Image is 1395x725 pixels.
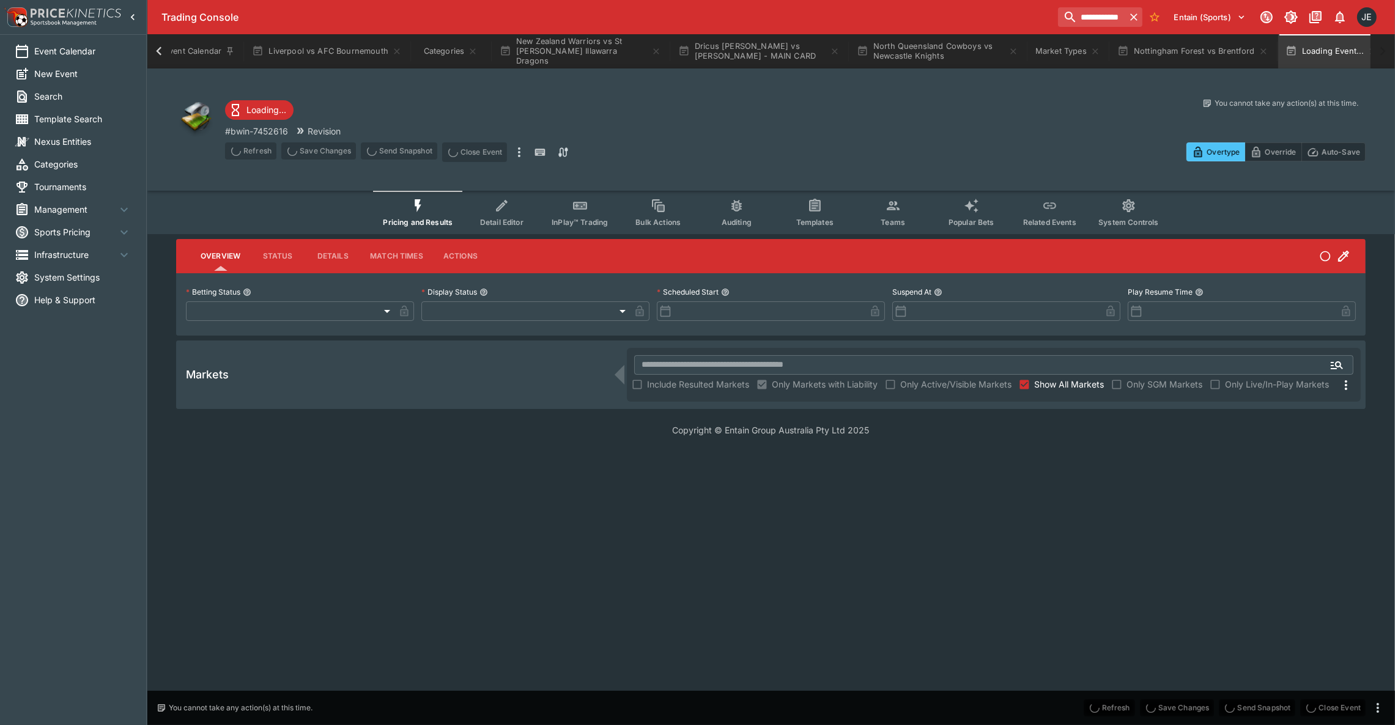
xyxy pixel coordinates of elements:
[34,135,131,148] span: Nexus Entities
[34,271,131,284] span: System Settings
[552,218,608,227] span: InPlay™ Trading
[34,226,117,238] span: Sports Pricing
[1186,142,1245,161] button: Overtype
[161,11,1053,24] div: Trading Console
[849,34,1026,68] button: North Queensland Cowboys vs Newcastle Knights
[4,5,28,29] img: PriceKinetics Logo
[900,378,1012,391] span: Only Active/Visible Markets
[1280,6,1302,28] button: Toggle light/dark mode
[34,45,131,57] span: Event Calendar
[635,218,681,227] span: Bulk Actions
[1245,142,1301,161] button: Override
[245,34,409,68] button: Liverpool vs AFC Bournemouth
[421,287,477,297] p: Display Status
[250,241,305,271] button: Status
[169,702,313,713] p: You cannot take any action(s) at this time.
[1304,6,1327,28] button: Documentation
[480,218,524,227] span: Detail Editor
[1371,701,1385,715] button: more
[1186,142,1366,161] div: Start From
[1207,145,1240,158] p: Overtype
[1028,34,1108,68] button: Market Types
[1278,34,1385,68] button: Loading Event...
[1110,34,1276,68] button: Nottingham Forest vs Brentford
[512,142,527,162] button: more
[1058,7,1125,27] input: search
[671,34,847,68] button: Dricus [PERSON_NAME] vs [PERSON_NAME] - MAIN CARD
[433,241,488,271] button: Actions
[31,9,121,18] img: PriceKinetics
[31,20,97,26] img: Sportsbook Management
[934,288,942,296] button: Suspend At
[1034,378,1104,391] span: Show All Markets
[191,241,250,271] button: Overview
[1339,378,1353,392] svg: More
[1127,378,1202,391] span: Only SGM Markets
[308,125,341,138] p: Revision
[34,158,131,171] span: Categories
[1329,6,1351,28] button: Notifications
[1023,218,1076,227] span: Related Events
[186,287,240,297] p: Betting Status
[383,218,453,227] span: Pricing and Results
[373,191,1168,234] div: Event type filters
[1215,98,1358,109] p: You cannot take any action(s) at this time.
[34,248,117,261] span: Infrastructure
[647,378,749,391] span: Include Resulted Markets
[892,287,931,297] p: Suspend At
[1225,378,1329,391] span: Only Live/In-Play Markets
[722,218,752,227] span: Auditing
[1195,288,1204,296] button: Play Resume Time
[492,34,668,68] button: New Zealand Warriors vs St [PERSON_NAME] Illawarra Dragons
[34,293,131,306] span: Help & Support
[34,90,131,103] span: Search
[157,34,242,68] button: Event Calendar
[1265,145,1296,158] p: Override
[1256,6,1278,28] button: Connected to PK
[1301,142,1366,161] button: Auto-Save
[949,218,994,227] span: Popular Bets
[796,218,834,227] span: Templates
[1322,145,1360,158] p: Auto-Save
[176,98,215,137] img: other.png
[147,424,1395,436] p: Copyright © Entain Group Australia Pty Ltd 2025
[881,218,905,227] span: Teams
[34,203,117,216] span: Management
[34,67,131,80] span: New Event
[657,287,719,297] p: Scheduled Start
[1353,4,1380,31] button: James Edlin
[34,180,131,193] span: Tournaments
[225,125,288,138] p: Copy To Clipboard
[479,288,488,296] button: Display Status
[34,112,131,125] span: Template Search
[360,241,433,271] button: Match Times
[772,378,878,391] span: Only Markets with Liability
[243,288,251,296] button: Betting Status
[305,241,360,271] button: Details
[246,103,286,116] p: Loading...
[1098,218,1158,227] span: System Controls
[1357,7,1377,27] div: James Edlin
[1167,7,1253,27] button: Select Tenant
[1326,354,1348,376] button: Open
[186,367,229,381] h5: Markets
[1128,287,1193,297] p: Play Resume Time
[1145,7,1164,27] button: No Bookmarks
[721,288,730,296] button: Scheduled Start
[412,34,490,68] button: Categories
